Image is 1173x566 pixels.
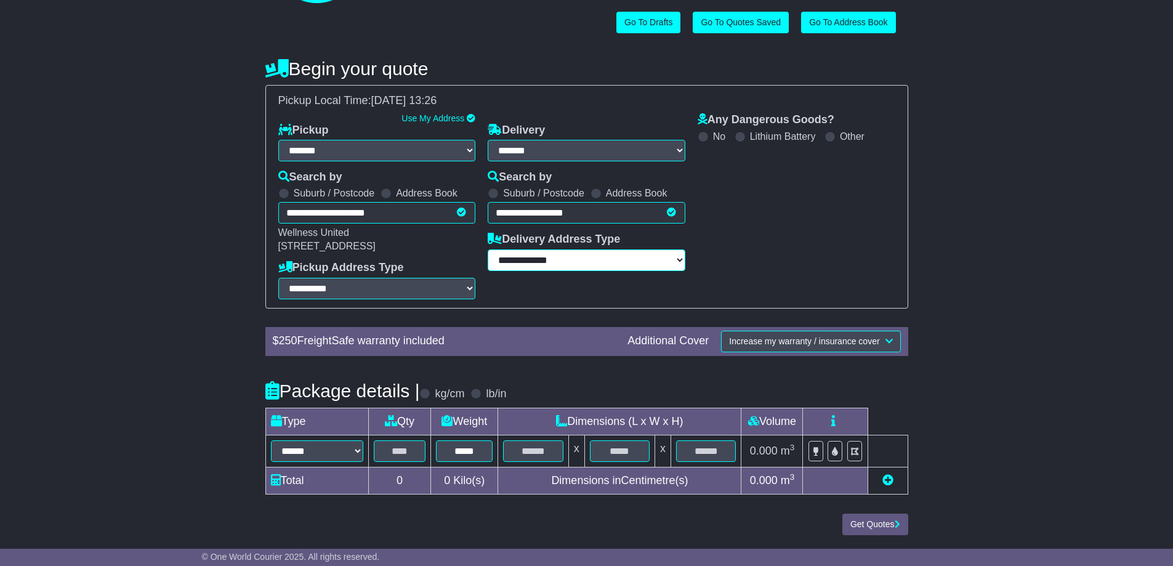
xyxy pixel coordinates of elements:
[713,131,725,142] label: No
[202,552,380,562] span: © One World Courier 2025. All rights reserved.
[503,187,584,199] label: Suburb / Postcode
[279,334,297,347] span: 250
[368,467,431,494] td: 0
[396,187,458,199] label: Address Book
[790,443,795,452] sup: 3
[781,445,795,457] span: m
[655,435,671,467] td: x
[750,445,778,457] span: 0.000
[272,94,901,108] div: Pickup Local Time:
[368,408,431,435] td: Qty
[371,94,437,107] span: [DATE] 13:26
[278,124,329,137] label: Pickup
[278,241,376,251] span: [STREET_ADDRESS]
[721,331,900,352] button: Increase my warranty / insurance cover
[698,113,834,127] label: Any Dangerous Goods?
[267,334,622,348] div: $ FreightSafe warranty included
[265,381,420,401] h4: Package details |
[606,187,667,199] label: Address Book
[498,408,741,435] td: Dimensions (L x W x H)
[278,171,342,184] label: Search by
[790,472,795,482] sup: 3
[488,124,545,137] label: Delivery
[801,12,895,33] a: Go To Address Book
[842,514,908,535] button: Get Quotes
[431,408,498,435] td: Weight
[693,12,789,33] a: Go To Quotes Saved
[444,474,450,487] span: 0
[294,187,375,199] label: Suburb / Postcode
[750,131,816,142] label: Lithium Battery
[750,474,778,487] span: 0.000
[781,474,795,487] span: m
[616,12,680,33] a: Go To Drafts
[729,336,879,346] span: Increase my warranty / insurance cover
[265,467,368,494] td: Total
[741,408,803,435] td: Volume
[435,387,464,401] label: kg/cm
[882,474,893,487] a: Add new item
[401,113,464,123] a: Use My Address
[498,467,741,494] td: Dimensions in Centimetre(s)
[431,467,498,494] td: Kilo(s)
[840,131,865,142] label: Other
[278,227,349,238] span: Wellness United
[621,334,715,348] div: Additional Cover
[488,233,620,246] label: Delivery Address Type
[568,435,584,467] td: x
[486,387,506,401] label: lb/in
[278,261,404,275] label: Pickup Address Type
[488,171,552,184] label: Search by
[265,408,368,435] td: Type
[265,59,908,79] h4: Begin your quote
